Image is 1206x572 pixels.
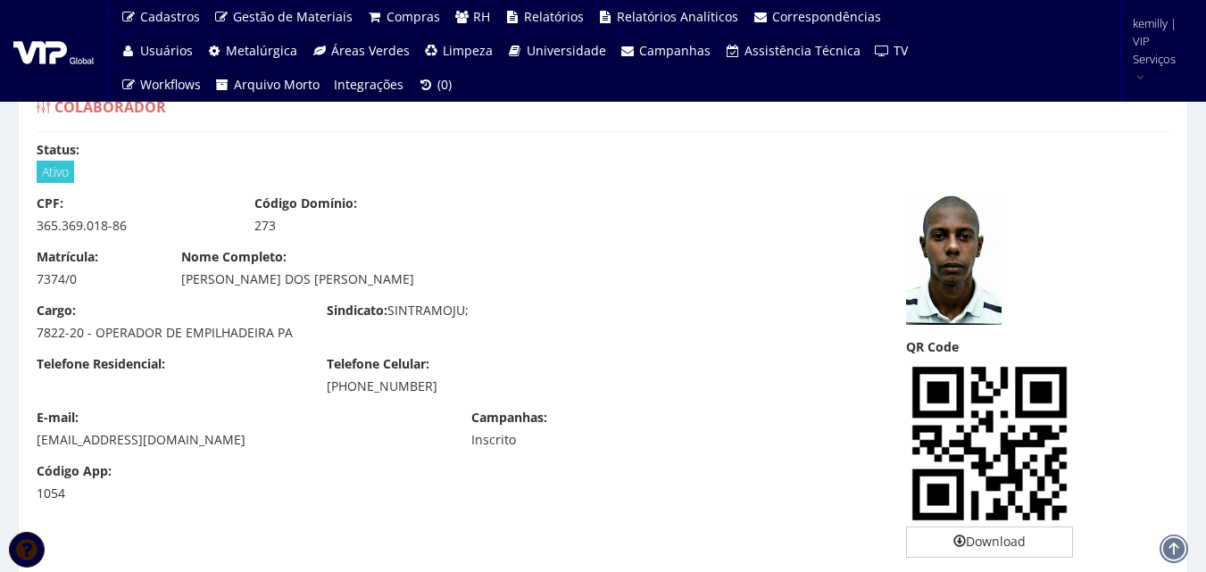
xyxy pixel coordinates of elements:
[906,361,1073,527] img: CzR0gSNwBgsQdIEjcAYLEHSBI3AGCxB0gSNwBgsQdIEjcAYLEHSBI3AGCxB0gSNwBgsQdIEjcAYLEHSBI3AGCxB0gSNwBgsQd...
[37,217,228,235] div: 365.369.018-86
[471,431,662,449] div: Inscrito
[37,161,74,183] span: Ativo
[37,431,445,449] div: [EMAIL_ADDRESS][DOMAIN_NAME]
[37,270,154,288] div: 7374/0
[500,34,613,68] a: Universidade
[443,42,493,59] span: Limpeza
[906,195,1002,325] img: 4f309de0b3a228ac6eae0c73e798fc5a.png
[471,409,547,427] label: Campanhas:
[234,76,320,93] span: Arquivo Morto
[37,324,300,342] div: 7822-20 - OPERADOR DE EMPILHADEIRA PA
[233,8,353,25] span: Gestão de Materiais
[327,68,411,102] a: Integrações
[473,8,490,25] span: RH
[327,302,387,319] label: Sindicato:
[37,302,76,319] label: Cargo:
[387,8,440,25] span: Compras
[140,76,201,93] span: Workflows
[437,76,452,93] span: (0)
[524,8,584,25] span: Relatórios
[140,8,200,25] span: Cadastros
[1133,14,1183,68] span: kemilly | VIP Serviços
[906,526,1073,557] a: Download
[894,42,908,59] span: TV
[37,195,63,212] label: CPF:
[208,68,328,102] a: Arquivo Morto
[140,42,193,59] span: Usuários
[181,248,287,266] label: Nome Completo:
[254,217,445,235] div: 273
[37,485,154,502] div: 1054
[226,42,297,59] span: Metalúrgica
[37,248,98,266] label: Matrícula:
[54,97,166,117] span: Colaborador
[906,338,959,356] label: QR Code
[744,42,861,59] span: Assistência Técnica
[113,68,208,102] a: Workflows
[613,34,719,68] a: Campanhas
[327,355,429,373] label: Telefone Celular:
[718,34,868,68] a: Assistência Técnica
[334,76,403,93] span: Integrações
[327,377,590,395] div: [PHONE_NUMBER]
[331,42,410,59] span: Áreas Verdes
[200,34,305,68] a: Metalúrgica
[639,42,711,59] span: Campanhas
[868,34,916,68] a: TV
[37,355,165,373] label: Telefone Residencial:
[37,462,112,480] label: Código App:
[254,195,357,212] label: Código Domínio:
[37,409,79,427] label: E-mail:
[417,34,501,68] a: Limpeza
[113,34,200,68] a: Usuários
[313,302,603,324] div: SINTRAMOJU;
[617,8,738,25] span: Relatórios Analíticos
[37,141,79,159] label: Status:
[304,34,417,68] a: Áreas Verdes
[181,270,735,288] div: [PERSON_NAME] DOS [PERSON_NAME]
[13,37,94,64] img: logo
[527,42,606,59] span: Universidade
[411,68,459,102] a: (0)
[772,8,881,25] span: Correspondências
